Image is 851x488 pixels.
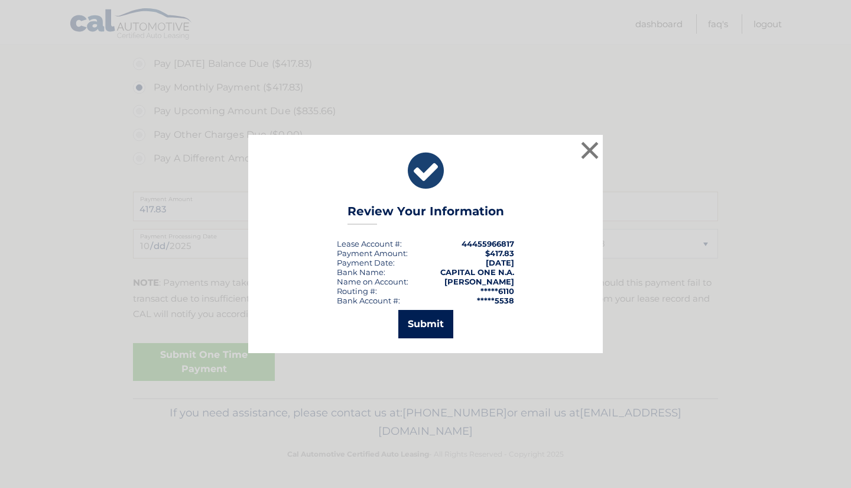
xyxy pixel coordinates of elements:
div: Lease Account #: [337,239,402,248]
span: Payment Date [337,258,393,267]
strong: [PERSON_NAME] [444,277,514,286]
strong: CAPITAL ONE N.A. [440,267,514,277]
div: Payment Amount: [337,248,408,258]
h3: Review Your Information [347,204,504,225]
div: Routing #: [337,286,377,296]
div: : [337,258,395,267]
div: Bank Name: [337,267,385,277]
span: $417.83 [485,248,514,258]
button: × [578,138,602,162]
div: Bank Account #: [337,296,400,305]
div: Name on Account: [337,277,408,286]
span: [DATE] [486,258,514,267]
button: Submit [398,310,453,338]
strong: 44455966817 [462,239,514,248]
